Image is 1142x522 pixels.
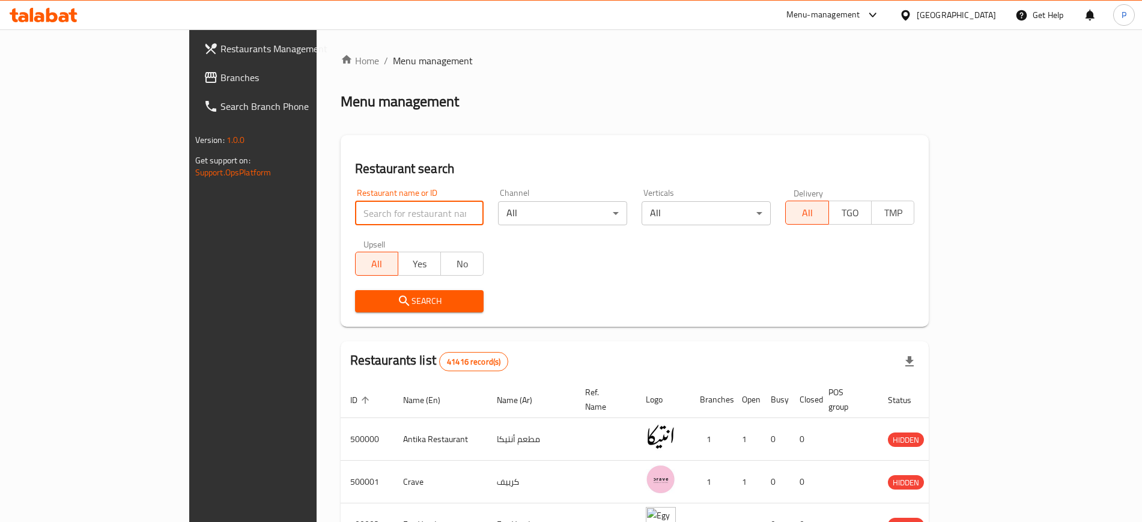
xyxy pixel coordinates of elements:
span: 41416 record(s) [440,356,508,368]
a: Restaurants Management [194,34,380,63]
td: مطعم أنتيكا [487,418,576,461]
td: Antika Restaurant [393,418,487,461]
label: Delivery [794,189,824,197]
div: HIDDEN [888,475,924,490]
span: Restaurants Management [220,41,370,56]
h2: Menu management [341,92,459,111]
th: Open [732,381,761,418]
span: Search [365,294,475,309]
span: Name (En) [403,393,456,407]
td: 1 [732,461,761,503]
td: كرييف [487,461,576,503]
th: Branches [690,381,732,418]
span: Status [888,393,927,407]
span: Branches [220,70,370,85]
button: Search [355,290,484,312]
span: All [791,204,824,222]
span: ID [350,393,373,407]
td: 0 [761,461,790,503]
td: 0 [761,418,790,461]
a: Branches [194,63,380,92]
span: Yes [403,255,436,273]
td: 1 [690,418,732,461]
span: All [360,255,393,273]
span: HIDDEN [888,476,924,490]
img: Antika Restaurant [646,422,676,452]
div: Export file [895,347,924,376]
div: Total records count [439,352,508,371]
button: No [440,252,484,276]
input: Search for restaurant name or ID.. [355,201,484,225]
a: Support.OpsPlatform [195,165,272,180]
div: All [498,201,627,225]
label: Upsell [363,240,386,248]
h2: Restaurant search [355,160,915,178]
th: Busy [761,381,790,418]
td: Crave [393,461,487,503]
span: 1.0.0 [226,132,245,148]
span: P [1122,8,1126,22]
td: 1 [732,418,761,461]
button: All [355,252,398,276]
span: Search Branch Phone [220,99,370,114]
th: Logo [636,381,690,418]
td: 0 [790,418,819,461]
div: HIDDEN [888,432,924,447]
button: TMP [871,201,914,225]
span: Name (Ar) [497,393,548,407]
button: TGO [828,201,872,225]
span: TMP [876,204,910,222]
img: Crave [646,464,676,494]
li: / [384,53,388,68]
span: Ref. Name [585,385,622,414]
span: No [446,255,479,273]
span: Get support on: [195,153,251,168]
span: POS group [828,385,864,414]
button: All [785,201,828,225]
td: 1 [690,461,732,503]
button: Yes [398,252,441,276]
div: Menu-management [786,8,860,22]
nav: breadcrumb [341,53,929,68]
span: Version: [195,132,225,148]
a: Search Branch Phone [194,92,380,121]
th: Closed [790,381,819,418]
span: TGO [834,204,867,222]
h2: Restaurants list [350,351,509,371]
span: Menu management [393,53,473,68]
span: HIDDEN [888,433,924,447]
div: All [642,201,771,225]
div: [GEOGRAPHIC_DATA] [917,8,996,22]
td: 0 [790,461,819,503]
